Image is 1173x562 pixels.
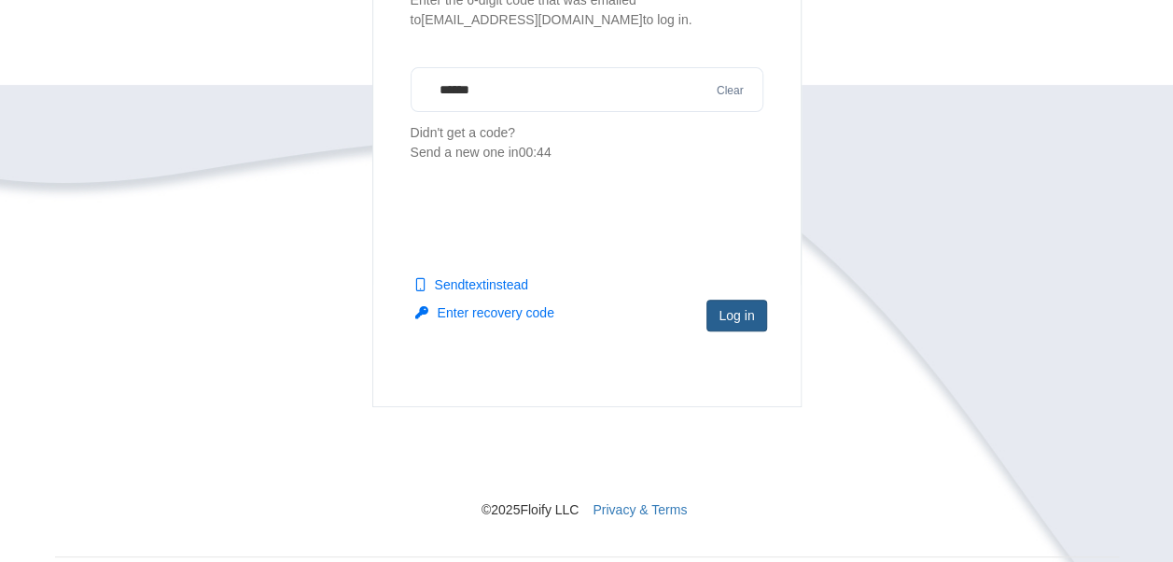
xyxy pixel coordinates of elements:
[415,303,554,322] button: Enter recovery code
[415,275,528,294] button: Sendtextinstead
[711,82,749,100] button: Clear
[706,300,766,331] button: Log in
[411,143,763,162] div: Send a new one in 00:44
[593,502,687,517] a: Privacy & Terms
[55,407,1119,519] nav: © 2025 Floify LLC
[411,123,763,162] p: Didn't get a code?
